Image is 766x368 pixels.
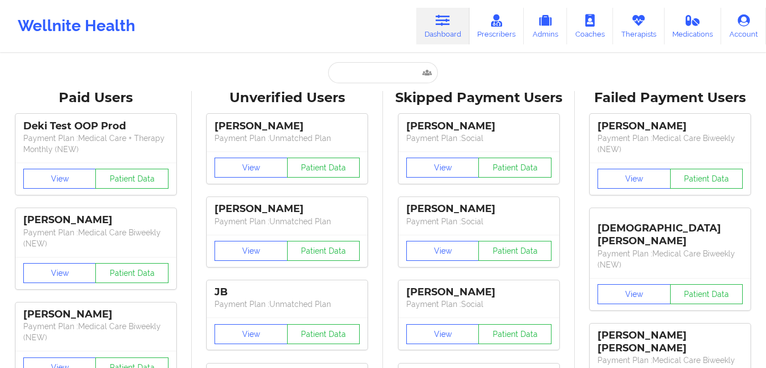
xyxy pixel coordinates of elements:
p: Payment Plan : Unmatched Plan [215,133,360,144]
div: [PERSON_NAME] [215,120,360,133]
button: Patient Data [670,284,743,304]
div: [PERSON_NAME] [598,120,743,133]
p: Payment Plan : Medical Care Biweekly (NEW) [598,133,743,155]
button: View [215,324,288,344]
button: Patient Data [287,241,360,261]
button: View [215,241,288,261]
button: Patient Data [478,241,551,261]
div: Skipped Payment Users [391,89,567,107]
div: [PERSON_NAME] [406,120,551,133]
a: Therapists [613,8,665,44]
div: [PERSON_NAME] [PERSON_NAME] [598,329,743,355]
button: Patient Data [95,263,168,283]
p: Payment Plan : Unmatched Plan [215,216,360,227]
p: Payment Plan : Medical Care + Therapy Monthly (NEW) [23,133,168,155]
button: View [598,169,671,189]
div: JB [215,286,360,299]
p: Payment Plan : Social [406,299,551,310]
div: [DEMOGRAPHIC_DATA][PERSON_NAME] [598,214,743,248]
button: View [23,169,96,189]
button: View [23,263,96,283]
button: View [215,158,288,178]
div: Unverified Users [200,89,376,107]
div: [PERSON_NAME] [23,214,168,226]
p: Payment Plan : Unmatched Plan [215,299,360,310]
button: Patient Data [478,158,551,178]
button: Patient Data [478,324,551,344]
button: View [598,284,671,304]
div: Paid Users [8,89,184,107]
button: Patient Data [287,324,360,344]
div: [PERSON_NAME] [406,286,551,299]
div: Failed Payment Users [583,89,759,107]
p: Payment Plan : Medical Care Biweekly (NEW) [598,248,743,270]
button: View [406,324,479,344]
p: Payment Plan : Social [406,133,551,144]
a: Dashboard [416,8,469,44]
a: Prescribers [469,8,524,44]
p: Payment Plan : Social [406,216,551,227]
button: View [406,241,479,261]
p: Payment Plan : Medical Care Biweekly (NEW) [23,321,168,343]
a: Medications [665,8,722,44]
p: Payment Plan : Medical Care Biweekly (NEW) [23,227,168,249]
a: Admins [524,8,567,44]
div: [PERSON_NAME] [23,308,168,321]
button: Patient Data [95,169,168,189]
div: [PERSON_NAME] [406,203,551,215]
button: View [406,158,479,178]
a: Coaches [567,8,613,44]
div: [PERSON_NAME] [215,203,360,215]
a: Account [721,8,766,44]
button: Patient Data [287,158,360,178]
button: Patient Data [670,169,743,189]
div: Deki Test OOP Prod [23,120,168,133]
